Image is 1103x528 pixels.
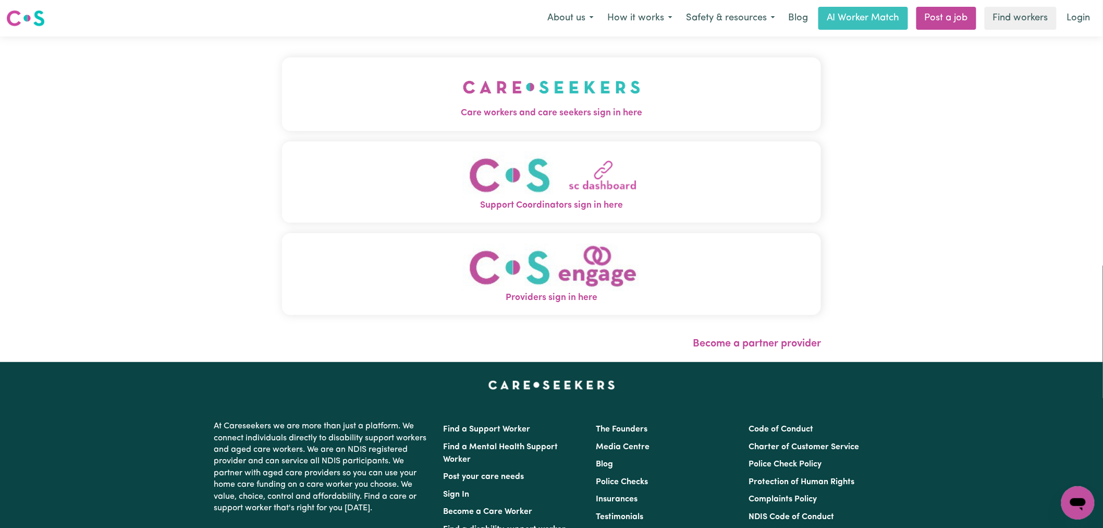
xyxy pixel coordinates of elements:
[282,141,821,223] button: Support Coordinators sign in here
[6,6,45,30] a: Careseekers logo
[443,443,558,464] a: Find a Mental Health Support Worker
[749,443,860,451] a: Charter of Customer Service
[282,106,821,120] span: Care workers and care seekers sign in here
[1061,486,1095,520] iframe: Button to launch messaging window
[749,513,835,521] a: NDIS Code of Conduct
[6,9,45,28] img: Careseekers logo
[600,7,679,29] button: How it works
[282,57,821,130] button: Care workers and care seekers sign in here
[596,478,648,486] a: Police Checks
[596,425,647,434] a: The Founders
[443,473,524,481] a: Post your care needs
[749,478,855,486] a: Protection of Human Rights
[596,513,643,521] a: Testimonials
[443,508,532,516] a: Become a Care Worker
[596,460,613,469] a: Blog
[782,7,814,30] a: Blog
[749,425,814,434] a: Code of Conduct
[443,490,469,499] a: Sign In
[1061,7,1097,30] a: Login
[679,7,782,29] button: Safety & resources
[443,425,530,434] a: Find a Support Worker
[749,495,817,503] a: Complaints Policy
[985,7,1057,30] a: Find workers
[488,381,615,389] a: Careseekers home page
[282,199,821,212] span: Support Coordinators sign in here
[282,291,821,305] span: Providers sign in here
[916,7,976,30] a: Post a job
[541,7,600,29] button: About us
[214,416,431,518] p: At Careseekers we are more than just a platform. We connect individuals directly to disability su...
[282,233,821,315] button: Providers sign in here
[596,495,638,503] a: Insurances
[596,443,649,451] a: Media Centre
[818,7,908,30] a: AI Worker Match
[693,339,821,349] a: Become a partner provider
[749,460,822,469] a: Police Check Policy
